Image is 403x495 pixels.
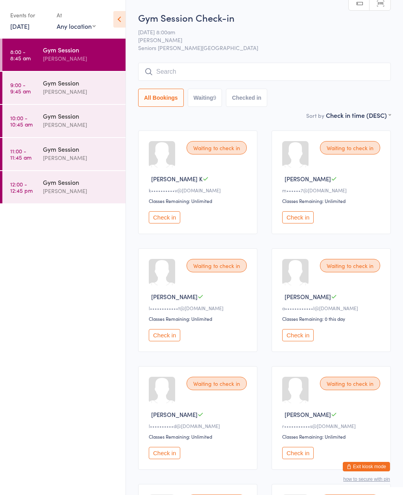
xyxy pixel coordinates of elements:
[43,178,119,186] div: Gym Session
[326,111,391,119] div: Check in time (DESC)
[10,9,49,22] div: Events for
[2,39,126,71] a: 8:00 -8:45 amGym Session[PERSON_NAME]
[10,148,31,160] time: 11:00 - 11:45 am
[10,22,30,30] a: [DATE]
[285,410,331,419] span: [PERSON_NAME]
[43,186,119,195] div: [PERSON_NAME]
[149,447,180,459] button: Check in
[138,11,391,24] h2: Gym Session Check-in
[149,197,249,204] div: Classes Remaining: Unlimited
[43,54,119,63] div: [PERSON_NAME]
[149,315,249,322] div: Classes Remaining: Unlimited
[149,305,249,311] div: l••••••••••••t@[DOMAIN_NAME]
[285,292,331,301] span: [PERSON_NAME]
[57,22,96,30] div: Any location
[149,433,249,440] div: Classes Remaining: Unlimited
[282,211,314,223] button: Check in
[226,89,267,107] button: Checked in
[138,36,379,44] span: [PERSON_NAME]
[213,95,216,101] div: 9
[43,120,119,129] div: [PERSON_NAME]
[306,112,324,119] label: Sort by
[282,422,383,429] div: r•••••••••••s@[DOMAIN_NAME]
[320,377,380,390] div: Waiting to check in
[149,422,249,429] div: l••••••••••d@[DOMAIN_NAME]
[151,410,198,419] span: [PERSON_NAME]
[138,89,184,107] button: All Bookings
[320,141,380,154] div: Waiting to check in
[282,447,314,459] button: Check in
[343,476,390,482] button: how to secure with pin
[2,105,126,137] a: 10:00 -10:45 amGym Session[PERSON_NAME]
[138,44,391,52] span: Seniors [PERSON_NAME][GEOGRAPHIC_DATA]
[43,45,119,54] div: Gym Session
[43,112,119,120] div: Gym Session
[187,141,247,154] div: Waiting to check in
[149,187,249,194] div: k••••••••••v@[DOMAIN_NAME]
[188,89,222,107] button: Waiting9
[282,197,383,204] div: Classes Remaining: Unlimited
[187,259,247,272] div: Waiting to check in
[282,433,383,440] div: Classes Remaining: Unlimited
[138,28,379,36] span: [DATE] 8:00am
[343,462,390,471] button: Exit kiosk mode
[2,72,126,104] a: 9:00 -9:45 amGym Session[PERSON_NAME]
[138,63,391,81] input: Search
[282,329,314,341] button: Check in
[320,259,380,272] div: Waiting to check in
[10,48,31,61] time: 8:00 - 8:45 am
[282,315,383,322] div: Classes Remaining: 0 this day
[2,138,126,170] a: 11:00 -11:45 amGym Session[PERSON_NAME]
[10,181,33,194] time: 12:00 - 12:45 pm
[10,82,31,94] time: 9:00 - 9:45 am
[43,153,119,162] div: [PERSON_NAME]
[151,292,198,301] span: [PERSON_NAME]
[187,377,247,390] div: Waiting to check in
[285,175,331,183] span: [PERSON_NAME]
[282,305,383,311] div: a••••••••••••l@[DOMAIN_NAME]
[10,115,33,127] time: 10:00 - 10:45 am
[151,175,203,183] span: [PERSON_NAME] K
[2,171,126,203] a: 12:00 -12:45 pmGym Session[PERSON_NAME]
[43,87,119,96] div: [PERSON_NAME]
[282,187,383,194] div: m••••••7@[DOMAIN_NAME]
[43,78,119,87] div: Gym Session
[149,329,180,341] button: Check in
[57,9,96,22] div: At
[149,211,180,223] button: Check in
[43,145,119,153] div: Gym Session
